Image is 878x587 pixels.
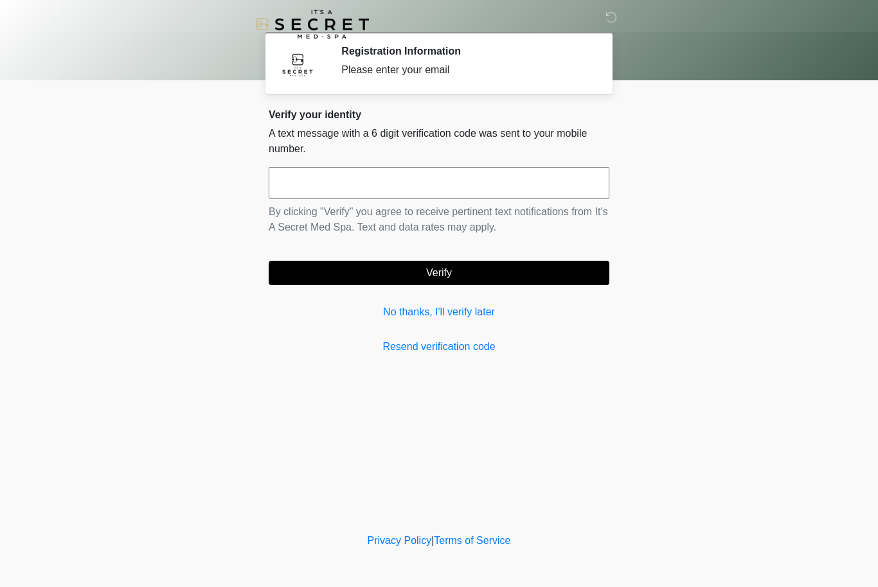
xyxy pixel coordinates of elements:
div: Please enter your email [341,62,590,78]
p: By clicking "Verify" you agree to receive pertinent text notifications from It's A Secret Med Spa... [269,204,609,235]
a: Terms of Service [434,535,510,546]
a: Resend verification code [269,339,609,355]
a: | [431,535,434,546]
a: Privacy Policy [368,535,432,546]
h2: Registration Information [341,45,590,57]
p: A text message with a 6 digit verification code was sent to your mobile number. [269,126,609,157]
button: Verify [269,261,609,285]
h2: Verify your identity [269,109,609,121]
img: It's A Secret Med Spa Logo [256,10,369,39]
a: No thanks, I'll verify later [269,304,609,320]
img: Agent Avatar [278,45,317,83]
